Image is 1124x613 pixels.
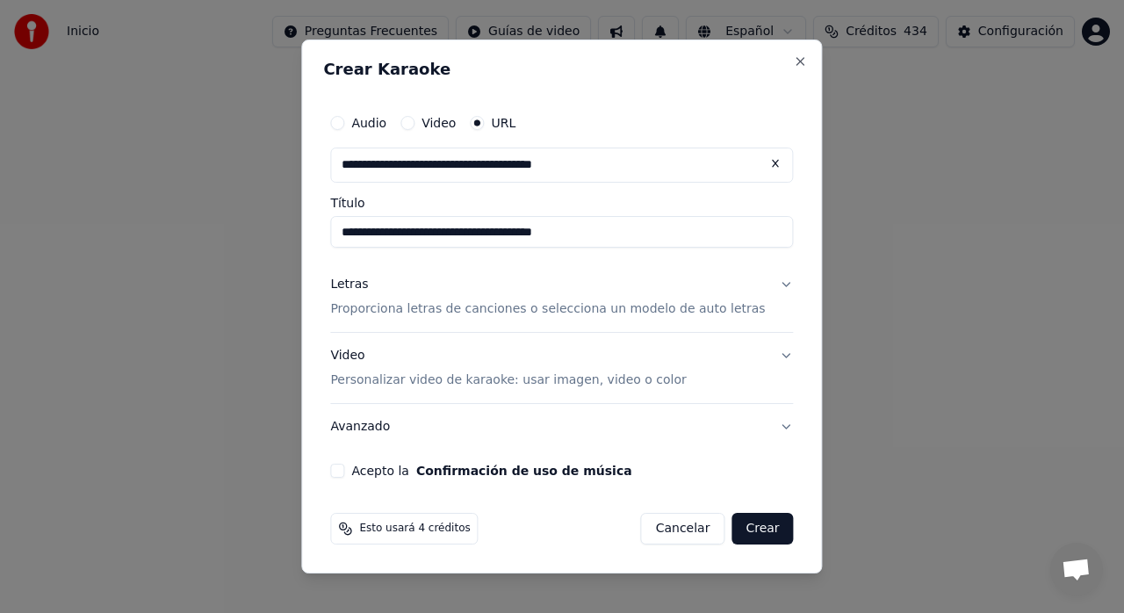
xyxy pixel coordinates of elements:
[330,333,793,403] button: VideoPersonalizar video de karaoke: usar imagen, video o color
[351,465,631,477] label: Acepto la
[491,117,515,129] label: URL
[421,117,456,129] label: Video
[323,61,800,77] h2: Crear Karaoke
[330,262,793,332] button: LetrasProporciona letras de canciones o selecciona un modelo de auto letras
[330,347,686,389] div: Video
[731,513,793,544] button: Crear
[330,197,793,209] label: Título
[330,404,793,450] button: Avanzado
[351,117,386,129] label: Audio
[359,522,470,536] span: Esto usará 4 créditos
[416,465,632,477] button: Acepto la
[641,513,725,544] button: Cancelar
[330,371,686,389] p: Personalizar video de karaoke: usar imagen, video o color
[330,300,765,318] p: Proporciona letras de canciones o selecciona un modelo de auto letras
[330,276,368,293] div: Letras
